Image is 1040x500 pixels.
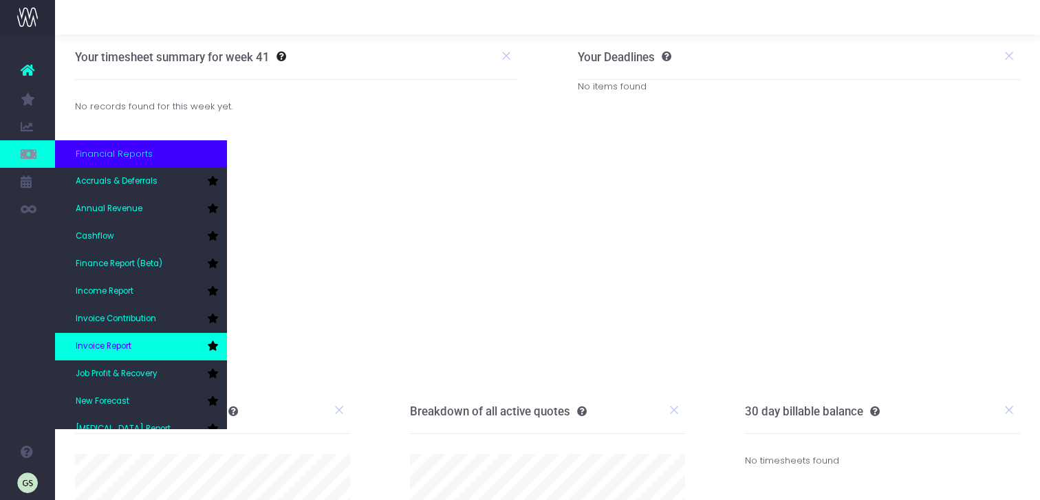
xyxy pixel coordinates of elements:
[55,250,227,278] a: Finance Report (Beta)
[55,278,227,305] a: Income Report
[76,340,131,353] span: Invoice Report
[76,203,142,215] span: Annual Revenue
[76,395,129,408] span: New Forecast
[55,305,227,333] a: Invoice Contribution
[410,404,587,418] h3: Breakdown of all active quotes
[55,195,227,223] a: Annual Revenue
[76,368,158,380] span: Job Profit & Recovery
[76,258,162,270] span: Finance Report (Beta)
[76,175,158,188] span: Accruals & Deferrals
[745,434,1020,487] div: No timesheets found
[76,230,114,243] span: Cashflow
[65,100,528,113] div: No records found for this week yet.
[55,415,227,443] a: [MEDICAL_DATA] Report
[76,313,156,325] span: Invoice Contribution
[55,168,227,195] a: Accruals & Deferrals
[76,285,133,298] span: Income Report
[76,423,171,435] span: [MEDICAL_DATA] Report
[55,360,227,388] a: Job Profit & Recovery
[578,50,671,64] h3: Your Deadlines
[578,80,1021,94] div: No items found
[75,50,270,64] h3: Your timesheet summary for week 41
[55,223,227,250] a: Cashflow
[745,404,880,418] h3: 30 day billable balance
[76,147,153,161] span: Financial Reports
[17,472,38,493] img: images/default_profile_image.png
[55,333,227,360] a: Invoice Report
[55,388,227,415] a: New Forecast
